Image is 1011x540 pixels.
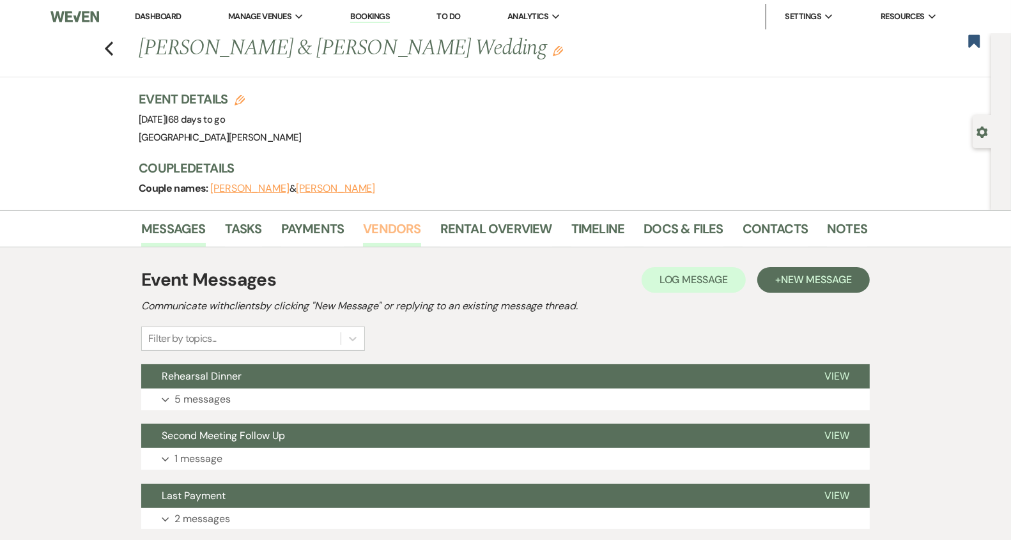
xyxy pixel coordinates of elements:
img: Weven Logo [50,3,99,30]
a: Tasks [225,219,262,247]
button: Rehearsal Dinner [141,364,804,389]
span: [GEOGRAPHIC_DATA][PERSON_NAME] [139,131,302,144]
span: Last Payment [162,489,226,502]
span: Log Message [660,273,728,286]
span: Settings [785,10,822,23]
span: [DATE] [139,113,225,126]
span: New Message [781,273,852,286]
a: Dashboard [135,11,181,22]
a: Messages [141,219,206,247]
button: 2 messages [141,508,870,530]
button: [PERSON_NAME] [296,183,375,194]
span: View [824,369,849,383]
button: Second Meeting Follow Up [141,424,804,448]
p: 1 message [174,451,222,467]
a: Rental Overview [440,219,552,247]
button: +New Message [757,267,870,293]
span: Second Meeting Follow Up [162,429,285,442]
h1: [PERSON_NAME] & [PERSON_NAME] Wedding [139,33,711,64]
h3: Couple Details [139,159,854,177]
button: View [804,424,870,448]
button: Last Payment [141,484,804,508]
p: 2 messages [174,511,230,527]
a: Notes [827,219,867,247]
a: Timeline [571,219,625,247]
span: Analytics [507,10,548,23]
button: Edit [553,45,563,56]
h2: Communicate with clients by clicking "New Message" or replying to an existing message thread. [141,298,870,314]
div: Filter by topics... [148,331,217,346]
span: & [210,182,375,195]
span: | [166,113,225,126]
span: Rehearsal Dinner [162,369,242,383]
span: Couple names: [139,181,210,195]
span: View [824,489,849,502]
h1: Event Messages [141,266,276,293]
a: To Do [436,11,460,22]
button: Open lead details [976,125,988,137]
button: Log Message [642,267,746,293]
p: 5 messages [174,391,231,408]
button: View [804,484,870,508]
a: Payments [281,219,344,247]
button: [PERSON_NAME] [210,183,289,194]
a: Bookings [350,11,390,23]
span: View [824,429,849,442]
button: 5 messages [141,389,870,410]
span: Resources [881,10,925,23]
button: 1 message [141,448,870,470]
button: View [804,364,870,389]
h3: Event Details [139,90,302,108]
span: 68 days to go [168,113,226,126]
a: Contacts [743,219,808,247]
a: Vendors [363,219,421,247]
span: Manage Venues [228,10,291,23]
a: Docs & Files [644,219,723,247]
